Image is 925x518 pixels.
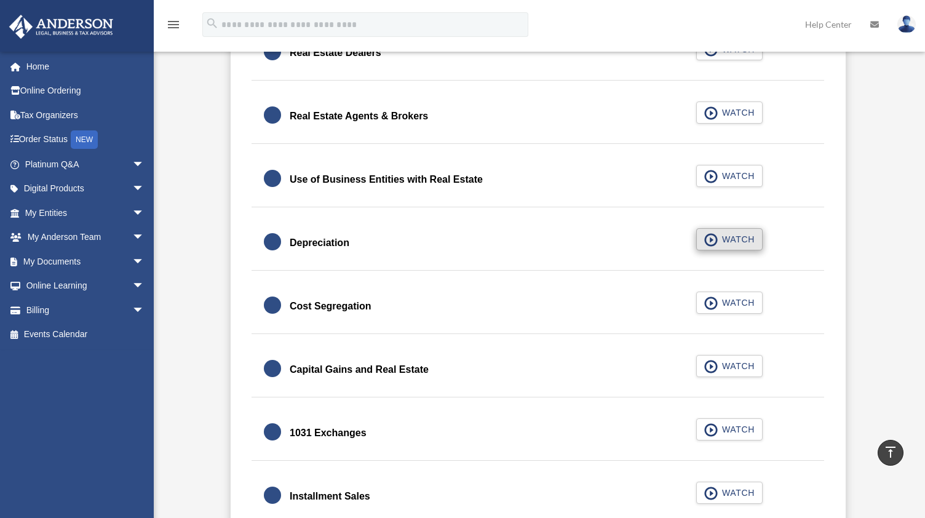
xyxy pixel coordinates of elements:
[132,177,157,202] span: arrow_drop_down
[9,225,163,250] a: My Anderson Teamarrow_drop_down
[264,228,812,258] a: Depreciation WATCH
[718,233,755,245] span: WATCH
[9,201,163,225] a: My Entitiesarrow_drop_down
[290,44,381,62] div: Real Estate Dealers
[878,440,903,466] a: vertical_align_top
[71,130,98,149] div: NEW
[290,488,370,505] div: Installment Sales
[696,165,763,187] button: WATCH
[897,15,916,33] img: User Pic
[264,482,812,511] a: Installment Sales WATCH
[718,106,755,119] span: WATCH
[264,355,812,385] a: Capital Gains and Real Estate WATCH
[264,418,812,448] a: 1031 Exchanges WATCH
[718,170,755,182] span: WATCH
[696,355,763,377] button: WATCH
[696,228,763,250] button: WATCH
[132,298,157,323] span: arrow_drop_down
[205,17,219,30] i: search
[166,17,181,32] i: menu
[696,418,763,440] button: WATCH
[264,165,812,194] a: Use of Business Entities with Real Estate WATCH
[264,292,812,321] a: Cost Segregation WATCH
[9,79,163,103] a: Online Ordering
[264,38,812,68] a: Real Estate Dealers WATCH
[132,201,157,226] span: arrow_drop_down
[132,225,157,250] span: arrow_drop_down
[9,103,163,127] a: Tax Organizers
[9,177,163,201] a: Digital Productsarrow_drop_down
[696,292,763,314] button: WATCH
[290,424,367,442] div: 1031 Exchanges
[696,482,763,504] button: WATCH
[883,445,898,460] i: vertical_align_top
[264,102,812,131] a: Real Estate Agents & Brokers WATCH
[166,22,181,32] a: menu
[718,360,755,372] span: WATCH
[290,108,428,125] div: Real Estate Agents & Brokers
[132,152,157,177] span: arrow_drop_down
[9,249,163,274] a: My Documentsarrow_drop_down
[696,102,763,124] button: WATCH
[718,297,755,309] span: WATCH
[132,249,157,274] span: arrow_drop_down
[9,152,163,177] a: Platinum Q&Aarrow_drop_down
[9,127,163,153] a: Order StatusNEW
[9,274,163,298] a: Online Learningarrow_drop_down
[6,15,117,39] img: Anderson Advisors Platinum Portal
[9,298,163,322] a: Billingarrow_drop_down
[132,274,157,299] span: arrow_drop_down
[290,171,483,188] div: Use of Business Entities with Real Estate
[290,234,349,252] div: Depreciation
[290,298,371,315] div: Cost Segregation
[9,54,163,79] a: Home
[290,361,429,378] div: Capital Gains and Real Estate
[9,322,163,347] a: Events Calendar
[718,487,755,499] span: WATCH
[718,423,755,436] span: WATCH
